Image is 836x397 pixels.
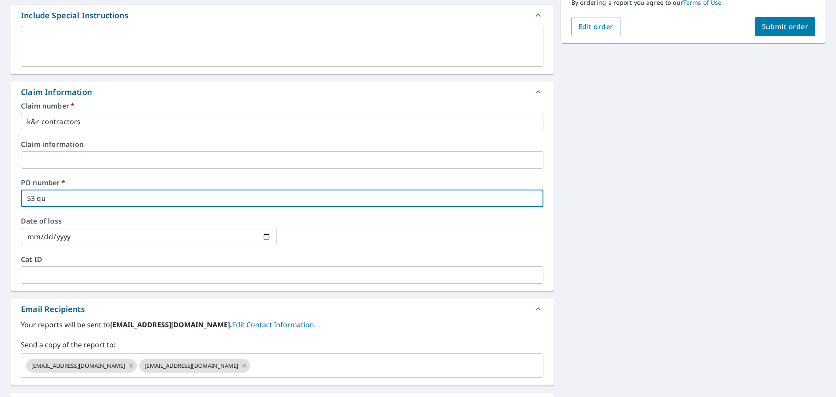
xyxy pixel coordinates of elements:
div: Include Special Instructions [21,10,128,21]
button: Edit order [571,17,620,36]
label: PO number [21,179,543,186]
label: Claim information [21,141,543,148]
span: Submit order [762,22,809,31]
b: [EMAIL_ADDRESS][DOMAIN_NAME]. [110,320,232,329]
a: EditContactInfo [232,320,316,329]
div: Email Recipients [21,303,85,315]
span: Edit order [578,22,614,31]
label: Your reports will be sent to [21,319,543,330]
label: Cat ID [21,256,543,263]
label: Claim number [21,102,543,109]
label: Date of loss [21,217,277,224]
div: [EMAIL_ADDRESS][DOMAIN_NAME] [139,359,250,373]
span: [EMAIL_ADDRESS][DOMAIN_NAME] [26,362,130,370]
div: Claim Information [21,86,92,98]
span: [EMAIL_ADDRESS][DOMAIN_NAME] [139,362,243,370]
div: [EMAIL_ADDRESS][DOMAIN_NAME] [26,359,137,373]
button: Submit order [755,17,816,36]
div: Include Special Instructions [10,5,554,26]
label: Send a copy of the report to: [21,339,543,350]
div: Claim Information [10,81,554,102]
div: Email Recipients [10,299,554,319]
